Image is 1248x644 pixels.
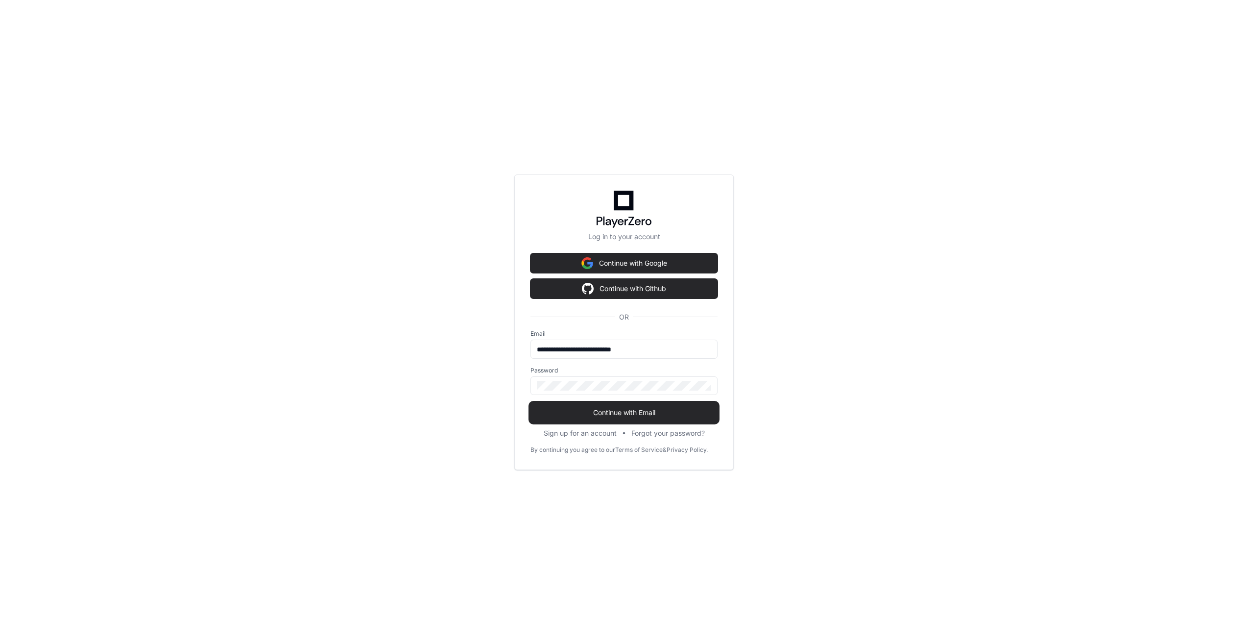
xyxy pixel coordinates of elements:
[663,446,667,454] div: &
[544,428,617,438] button: Sign up for an account
[530,253,718,273] button: Continue with Google
[615,312,633,322] span: OR
[530,279,718,298] button: Continue with Github
[581,253,593,273] img: Sign in with google
[667,446,708,454] a: Privacy Policy.
[530,446,615,454] div: By continuing you agree to our
[582,279,594,298] img: Sign in with google
[530,403,718,422] button: Continue with Email
[530,408,718,418] span: Continue with Email
[615,446,663,454] a: Terms of Service
[631,428,705,438] button: Forgot your password?
[530,330,718,338] label: Email
[530,232,718,242] p: Log in to your account
[530,367,718,374] label: Password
